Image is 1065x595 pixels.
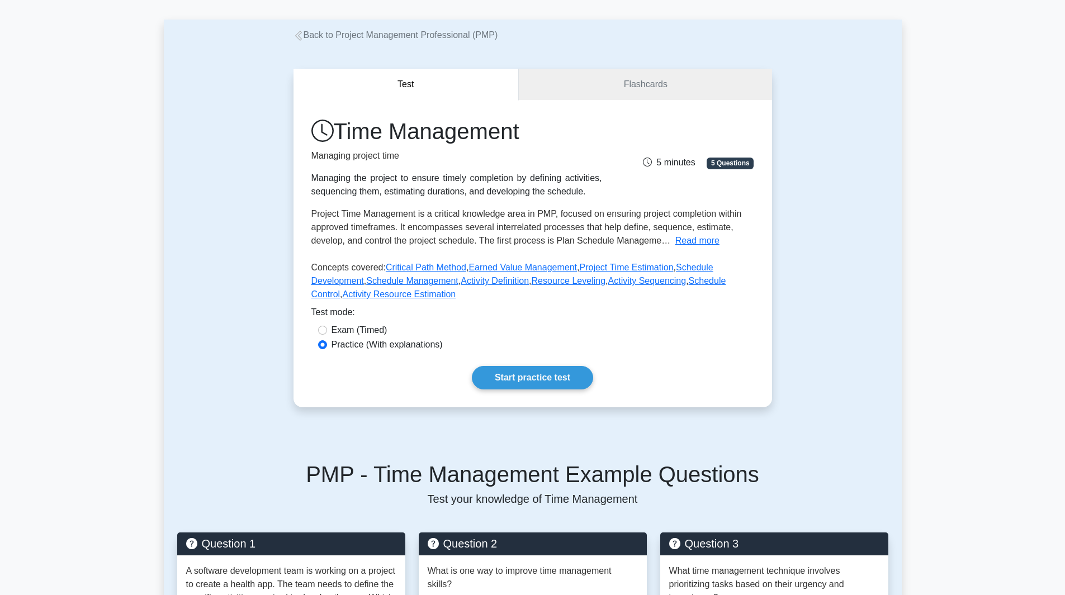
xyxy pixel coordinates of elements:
div: Test mode: [311,306,754,323]
div: Managing the project to ensure timely completion by defining activities, sequencing them, estimat... [311,172,602,198]
a: Flashcards [519,69,771,101]
p: Concepts covered: , , , , , , , , , [311,261,754,306]
a: Resource Leveling [532,276,606,285]
button: Read more [675,234,720,247]
h5: PMP - Time Management Example Questions [177,461,888,488]
a: Project Time Estimation [579,263,673,272]
a: Activity Definition [461,276,529,285]
span: 5 minutes [643,158,695,167]
a: Activity Resource Estimation [343,289,456,299]
a: Critical Path Method [386,263,466,272]
h5: Question 1 [186,537,396,550]
a: Start practice test [472,366,593,389]
a: Schedule Management [366,276,458,285]
a: Schedule Development [311,263,713,285]
p: Managing project time [311,149,602,163]
p: What is one way to improve time management skills? [428,564,638,591]
a: Activity Sequencing [608,276,687,285]
a: Earned Value Management [468,263,577,272]
button: Test [294,69,519,101]
h1: Time Management [311,118,602,145]
h5: Question 3 [669,537,879,550]
h5: Question 2 [428,537,638,550]
span: Project Time Management is a critical knowledge area in PMP, focused on ensuring project completi... [311,209,742,245]
p: Test your knowledge of Time Management [177,492,888,506]
span: 5 Questions [707,158,754,169]
label: Exam (Timed) [332,323,387,337]
a: Back to Project Management Professional (PMP) [294,30,498,40]
label: Practice (With explanations) [332,338,443,351]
